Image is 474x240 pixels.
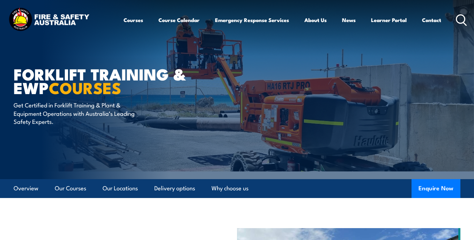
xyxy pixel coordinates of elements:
a: Emergency Response Services [215,12,289,28]
a: Our Locations [103,179,138,198]
a: Overview [14,179,38,198]
a: About Us [304,12,327,28]
button: Enquire Now [412,179,460,198]
a: News [342,12,356,28]
a: Our Courses [55,179,86,198]
a: Delivery options [154,179,195,198]
h1: Forklift Training & EWP [14,67,186,94]
a: Course Calendar [158,12,200,28]
a: Why choose us [212,179,249,198]
strong: COURSES [49,75,121,99]
a: Learner Portal [371,12,407,28]
a: Contact [422,12,441,28]
a: Courses [124,12,143,28]
p: Get Certified in Forklift Training & Plant & Equipment Operations with Australia’s Leading Safety... [14,101,141,125]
